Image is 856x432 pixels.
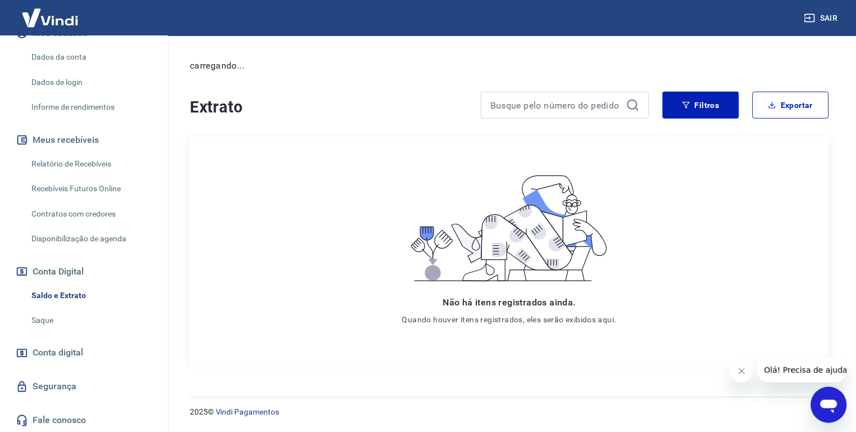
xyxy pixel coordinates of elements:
span: Não há itens registrados ainda. [443,297,576,308]
button: Filtros [663,92,739,119]
a: Conta digital [13,341,154,366]
a: Contratos com credores [27,202,154,226]
a: Informe de rendimentos [27,96,154,119]
a: Disponibilização de agenda [27,227,154,250]
a: Vindi Pagamentos [216,408,279,417]
a: Saque [27,309,154,332]
button: Meus recebíveis [13,128,154,152]
p: carregando... [190,59,829,73]
button: Sair [802,8,843,29]
input: Busque pelo número do pedido [490,97,622,114]
span: Conta digital [33,345,83,361]
button: Conta Digital [13,259,154,284]
iframe: Mensagem da empresa [758,358,847,382]
p: Quando houver itens registrados, eles serão exibidos aqui. [402,314,617,325]
a: Dados de login [27,71,154,94]
h4: Extrato [190,96,467,119]
a: Dados da conta [27,46,154,69]
iframe: Botão para abrir a janela de mensagens [811,387,847,423]
a: Segurança [13,375,154,399]
a: Relatório de Recebíveis [27,152,154,175]
a: Recebíveis Futuros Online [27,177,154,200]
span: Olá! Precisa de ajuda? [7,8,94,17]
a: Saldo e Extrato [27,284,154,307]
iframe: Fechar mensagem [731,360,753,382]
button: Exportar [753,92,829,119]
img: Vindi [13,1,86,35]
p: 2025 © [190,407,829,418]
